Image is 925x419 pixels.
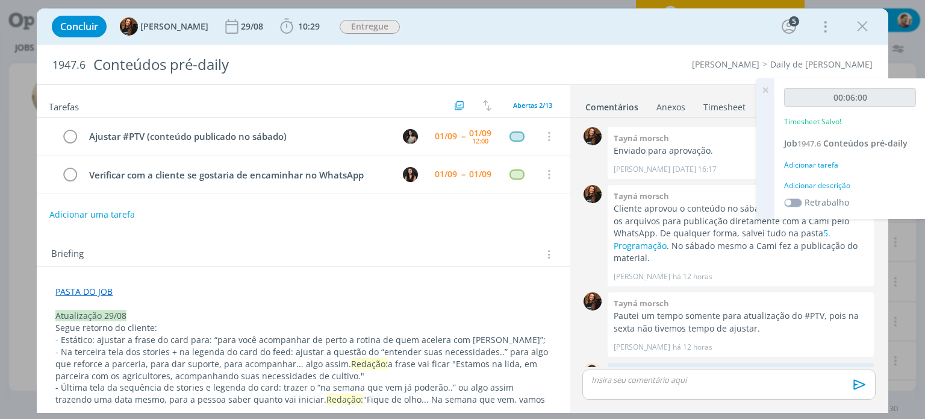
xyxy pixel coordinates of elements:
[614,271,670,282] p: [PERSON_NAME]
[88,50,526,80] div: Conteúdos pré-daily
[614,227,830,251] a: 5. Programação
[673,342,712,353] span: há 12 horas
[461,170,465,178] span: --
[513,101,552,110] span: Abertas 2/13
[585,96,639,113] a: Comentários
[277,17,323,36] button: 10:29
[55,334,551,346] p: - Estático: ajustar a frase do card para: “para você acompanhar de perto a rotina de quem acelera...
[584,363,602,381] img: G
[60,22,98,31] span: Concluir
[403,129,418,144] img: C
[614,133,669,143] b: Tayná morsch
[49,98,79,113] span: Tarefas
[84,129,391,144] div: Ajustar #PTV (conteúdo publicado no sábado)
[120,17,138,36] img: T
[770,58,873,70] a: Daily de [PERSON_NAME]
[120,17,208,36] button: T[PERSON_NAME]
[52,58,86,72] span: 1947.6
[55,310,126,321] span: Atualização 29/08
[614,310,868,335] p: Pautei um tempo somente para atualização do #PTV, pois na sexta não tivemos tempo de ajustar.
[614,342,670,353] p: [PERSON_NAME]
[298,20,320,32] span: 10:29
[51,247,84,262] span: Briefing
[402,127,420,145] button: C
[140,22,208,31] span: [PERSON_NAME]
[55,322,551,334] p: Segue retorno do cliente:
[692,58,759,70] a: [PERSON_NAME]
[614,164,670,175] p: [PERSON_NAME]
[461,132,465,140] span: --
[784,116,841,127] p: Timesheet Salvo!
[584,127,602,145] img: T
[784,137,908,149] a: Job1947.6Conteúdos pré-daily
[469,129,491,137] div: 01/09
[789,16,799,27] div: 5
[472,137,488,144] div: 12:00
[673,164,717,175] span: [DATE] 16:17
[55,286,113,297] a: PASTA DO JOB
[469,170,491,178] div: 01/09
[614,191,669,201] b: Tayná morsch
[84,168,391,183] div: Verificar com a cliente se gostaria de encaminhar no WhatsApp
[784,180,916,191] div: Adicionar descrição
[823,137,908,149] span: Conteúdos pré-daily
[55,346,551,382] p: - Na terceira tela dos stories + na legenda do card do feed: ajustar a questão do “entender suas ...
[52,16,107,37] button: Concluir
[483,100,491,111] img: arrow-down-up.svg
[779,17,799,36] button: 5
[37,8,888,413] div: dialog
[614,145,868,157] p: Enviado para aprovação.
[435,170,457,178] div: 01/09
[435,132,457,140] div: 01/09
[584,292,602,310] img: T
[326,394,363,405] span: Redação:
[241,22,266,31] div: 29/08
[340,20,400,34] span: Entregue
[614,298,669,309] b: Tayná morsch
[784,160,916,171] div: Adicionar tarefa
[403,167,418,182] img: I
[402,165,420,183] button: I
[339,19,400,34] button: Entregue
[614,203,868,264] p: Cliente aprovou o conteúdo no sábado (30/08) e compartilhei os arquivos para publicação diretamen...
[584,185,602,203] img: T
[805,196,849,209] label: Retrabalho
[673,271,712,282] span: há 12 horas
[49,204,135,225] button: Adicionar uma tarefa
[797,138,821,149] span: 1947.6
[351,358,388,370] span: Redação:
[656,101,685,113] div: Anexos
[703,96,746,113] a: Timesheet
